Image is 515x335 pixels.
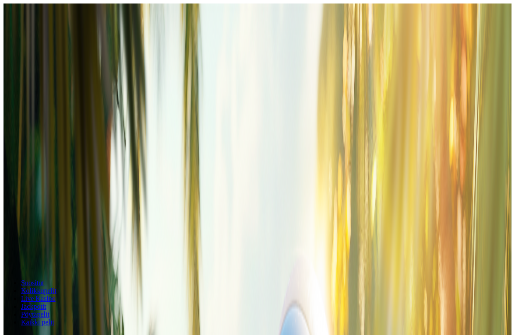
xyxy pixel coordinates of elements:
[21,318,54,326] span: Kaikki pelit
[21,295,56,302] a: Live Kasino
[21,311,49,318] span: Pöytäpelit
[21,279,44,286] a: Suositut
[21,287,56,294] a: Kolikkopelit
[4,264,511,326] nav: Lobby
[21,303,46,310] a: Jackpotit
